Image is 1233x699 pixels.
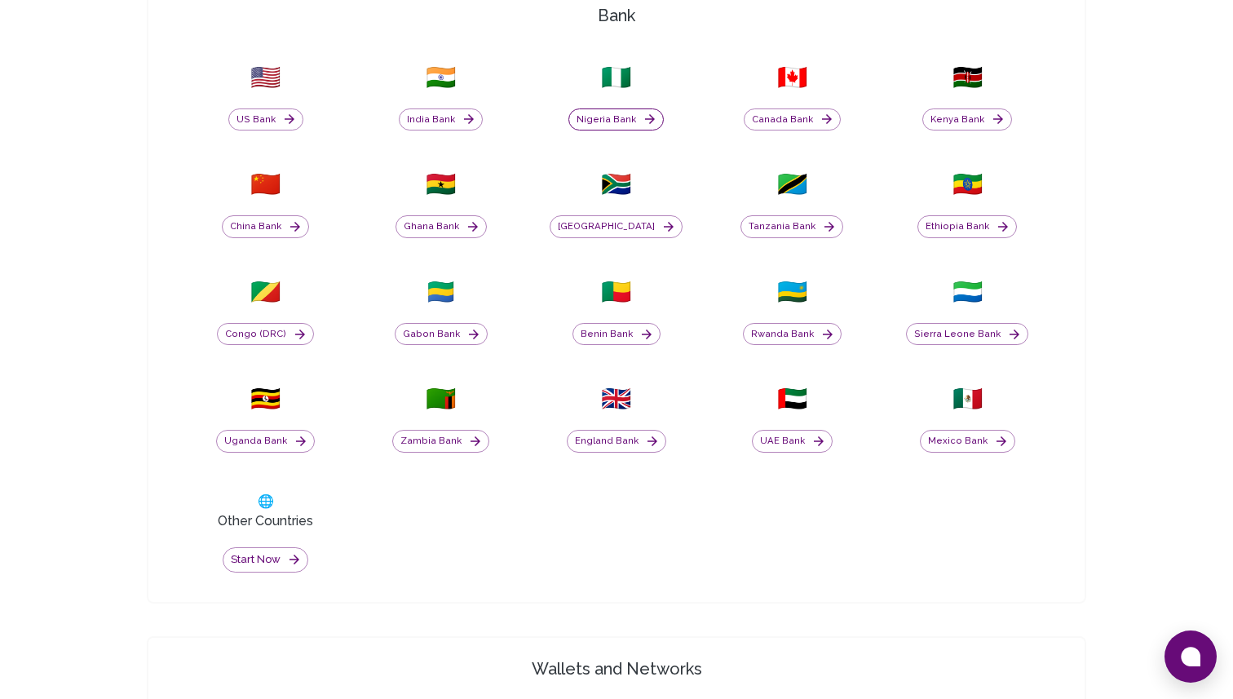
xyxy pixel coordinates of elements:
[952,277,983,307] span: 🇸🇱
[426,170,456,199] span: 🇬🇭
[743,323,842,346] button: Rwanda Bank
[250,384,281,414] span: 🇺🇬
[752,430,833,453] button: UAE Bank
[906,323,1028,346] button: Sierra Leone Bank
[744,108,841,131] button: Canada Bank
[228,108,303,131] button: US Bank
[952,170,983,199] span: 🇪🇹
[777,170,807,199] span: 🇹🇿
[216,430,315,453] button: Uganda Bank
[777,384,807,414] span: 🇦🇪
[426,384,456,414] span: 🇿🇲
[218,511,313,531] h3: Other Countries
[601,63,631,92] span: 🇳🇬
[952,384,983,414] span: 🇲🇽
[550,215,683,238] button: [GEOGRAPHIC_DATA]
[426,277,456,307] span: 🇬🇦
[1164,630,1217,683] button: Open chat window
[223,547,308,573] button: Start now
[222,215,309,238] button: China Bank
[250,63,281,92] span: 🇺🇸
[922,108,1012,131] button: Kenya Bank
[601,170,631,199] span: 🇿🇦
[250,170,281,199] span: 🇨🇳
[392,430,489,453] button: Zambia Bank
[567,430,666,453] button: England Bank
[258,492,274,511] span: 🌐
[952,63,983,92] span: 🇰🇪
[601,384,631,414] span: 🇬🇧
[155,657,1078,680] h4: Wallets and Networks
[396,215,487,238] button: Ghana Bank
[777,63,807,92] span: 🇨🇦
[601,277,631,307] span: 🇧🇯
[426,63,456,92] span: 🇮🇳
[920,430,1015,453] button: Mexico Bank
[777,277,807,307] span: 🇷🇼
[395,323,488,346] button: Gabon Bank
[740,215,843,238] button: Tanzania Bank
[917,215,1017,238] button: Ethiopia Bank
[568,108,664,131] button: Nigeria Bank
[572,323,661,346] button: Benin Bank
[155,4,1078,27] h4: Bank
[217,323,314,346] button: Congo (DRC)
[250,277,281,307] span: 🇨🇬
[399,108,483,131] button: India Bank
